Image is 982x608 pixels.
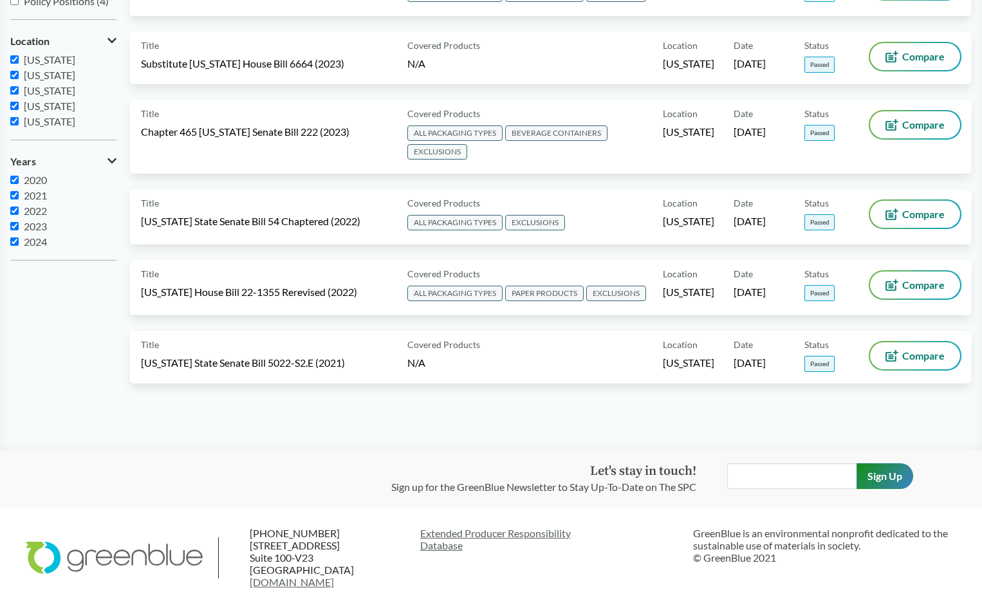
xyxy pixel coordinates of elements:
input: [US_STATE] [10,102,19,110]
span: Location [663,196,698,210]
a: [DOMAIN_NAME] [250,576,334,588]
span: [DATE] [734,285,766,299]
span: Date [734,338,753,351]
input: Sign Up [857,463,913,489]
span: 2021 [24,189,47,201]
span: EXCLUSIONS [586,286,646,301]
span: Location [663,338,698,351]
span: [US_STATE] [663,214,714,228]
span: [US_STATE] [24,84,75,97]
span: [US_STATE] State Senate Bill 54 Chaptered (2022) [141,214,360,228]
span: [DATE] [734,57,766,71]
span: Title [141,338,159,351]
span: EXCLUSIONS [505,215,565,230]
span: Years [10,156,36,167]
button: Compare [870,43,960,70]
span: Covered Products [407,39,480,52]
input: [US_STATE] [10,117,19,125]
p: [PHONE_NUMBER] [STREET_ADDRESS] Suite 100-V23 [GEOGRAPHIC_DATA] [250,527,405,589]
span: PAPER PRODUCTS [505,286,584,301]
span: 2024 [24,235,47,248]
p: GreenBlue is an environmental nonprofit dedicated to the sustainable use of materials in society.... [693,527,956,564]
span: Title [141,267,159,281]
input: 2024 [10,237,19,246]
span: Location [663,107,698,120]
span: Status [804,338,829,351]
span: [US_STATE] [24,53,75,66]
span: EXCLUSIONS [407,144,467,160]
span: Status [804,267,829,281]
input: 2023 [10,222,19,230]
span: [US_STATE] [663,356,714,370]
span: Date [734,196,753,210]
span: Compare [902,51,945,62]
input: 2020 [10,176,19,184]
span: Substitute [US_STATE] House Bill 6664 (2023) [141,57,344,71]
span: Compare [902,351,945,361]
strong: Let's stay in touch! [590,463,696,479]
span: [US_STATE] [663,285,714,299]
span: Compare [902,209,945,219]
span: Passed [804,57,835,73]
span: Status [804,107,829,120]
span: Compare [902,120,945,130]
span: Title [141,196,159,210]
button: Compare [870,111,960,138]
button: Compare [870,342,960,369]
span: [US_STATE] State Senate Bill 5022-S2.E (2021) [141,356,345,370]
button: Location [10,30,116,52]
button: Compare [870,272,960,299]
span: Covered Products [407,267,480,281]
span: Location [10,35,50,47]
span: BEVERAGE CONTAINERS [505,125,607,141]
span: ALL PACKAGING TYPES [407,125,503,141]
span: [US_STATE] House Bill 22-1355 Rerevised (2022) [141,285,357,299]
span: Covered Products [407,196,480,210]
input: 2022 [10,207,19,215]
p: Sign up for the GreenBlue Newsletter to Stay Up-To-Date on The SPC [391,479,696,495]
span: [DATE] [734,214,766,228]
button: Years [10,151,116,172]
span: Date [734,39,753,52]
span: 2023 [24,220,47,232]
input: [US_STATE] [10,71,19,79]
span: N/A [407,57,425,69]
span: Covered Products [407,338,480,351]
span: [US_STATE] [663,57,714,71]
span: Status [804,39,829,52]
span: [DATE] [734,356,766,370]
input: [US_STATE] [10,86,19,95]
span: [US_STATE] [24,100,75,112]
span: Passed [804,285,835,301]
span: Chapter 465 [US_STATE] Senate Bill 222 (2023) [141,125,349,139]
span: Title [141,39,159,52]
span: [DATE] [734,125,766,139]
span: Date [734,267,753,281]
span: N/A [407,356,425,369]
input: 2021 [10,191,19,199]
span: [US_STATE] [24,69,75,81]
span: 2020 [24,174,47,186]
span: Title [141,107,159,120]
span: 2022 [24,205,47,217]
span: Passed [804,125,835,141]
span: ALL PACKAGING TYPES [407,215,503,230]
span: Compare [902,280,945,290]
input: [US_STATE] [10,55,19,64]
span: [US_STATE] [24,115,75,127]
span: ALL PACKAGING TYPES [407,286,503,301]
span: Covered Products [407,107,480,120]
span: Status [804,196,829,210]
button: Compare [870,201,960,228]
a: Extended Producer ResponsibilityDatabase [420,527,683,551]
span: Date [734,107,753,120]
span: Passed [804,356,835,372]
span: Location [663,267,698,281]
span: [US_STATE] [663,125,714,139]
span: Passed [804,214,835,230]
span: Location [663,39,698,52]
